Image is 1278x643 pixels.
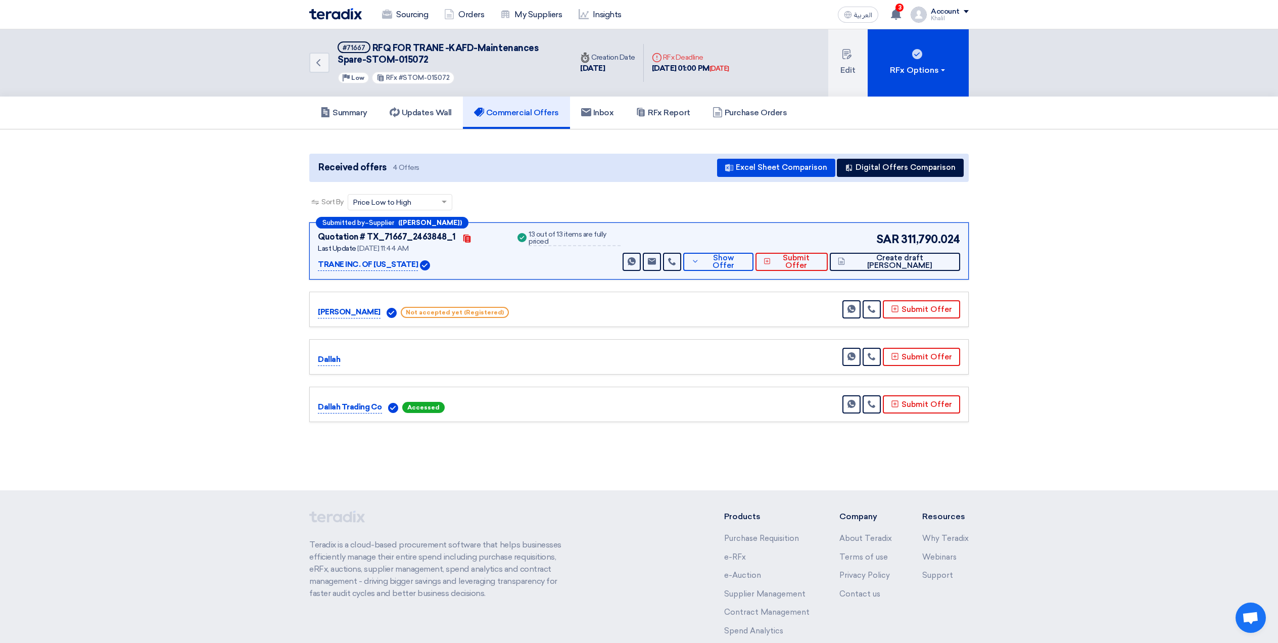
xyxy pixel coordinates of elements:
[580,63,635,74] div: [DATE]
[353,197,411,208] span: Price Low to High
[369,219,394,226] span: Supplier
[309,97,378,129] a: Summary
[309,539,573,600] p: Teradix is a cloud-based procurement software that helps businesses efficiently manage their enti...
[320,108,367,118] h5: Summary
[387,308,397,318] img: Verified Account
[625,97,701,129] a: RFx Report
[321,197,344,207] span: Sort By
[931,8,960,16] div: Account
[883,300,960,318] button: Submit Offer
[322,219,365,226] span: Submitted by
[724,553,746,562] a: e-RFx
[701,97,798,129] a: Purchase Orders
[338,42,538,65] span: RFQ FOR TRANE -KAFD-Maintenances Spare-STOM-015072
[839,571,890,580] a: Privacy Policy
[309,8,362,20] img: Teradix logo
[318,354,340,366] p: Dallah
[388,403,398,413] img: Verified Account
[571,4,630,26] a: Insights
[839,589,880,599] a: Contact us
[398,219,462,226] b: ([PERSON_NAME])
[318,259,418,271] p: TRANE INC. OF [US_STATE]
[378,97,463,129] a: Updates Wall
[854,12,872,19] span: العربية
[463,97,570,129] a: Commercial Offers
[922,534,969,543] a: Why Teradix
[420,260,430,270] img: Verified Account
[724,534,799,543] a: Purchase Requisition
[580,52,635,63] div: Creation Date
[837,159,964,177] button: Digital Offers Comparison
[318,161,387,174] span: Received offers
[702,254,745,269] span: Show Offer
[316,217,468,228] div: –
[717,159,835,177] button: Excel Sheet Comparison
[890,64,947,76] div: RFx Options
[390,108,452,118] h5: Updates Wall
[581,108,614,118] h5: Inbox
[401,307,509,318] span: Not accepted yet (Registered)
[351,74,364,81] span: Low
[724,571,761,580] a: e-Auction
[357,244,408,253] span: [DATE] 11:44 AM
[338,41,560,66] h5: RFQ FOR TRANE -KAFD-Maintenances Spare-STOM-015072
[636,108,690,118] h5: RFx Report
[374,4,436,26] a: Sourcing
[318,231,456,243] div: Quotation # TX_71667_2463848_1
[318,306,381,318] p: [PERSON_NAME]
[343,44,365,51] div: #71667
[883,348,960,366] button: Submit Offer
[570,97,625,129] a: Inbox
[755,253,828,271] button: Submit Offer
[922,571,953,580] a: Support
[828,29,868,97] button: Edit
[883,395,960,414] button: Submit Offer
[911,7,927,23] img: profile_test.png
[847,254,952,269] span: Create draft [PERSON_NAME]
[839,553,888,562] a: Terms of use
[436,4,492,26] a: Orders
[713,108,787,118] h5: Purchase Orders
[922,553,957,562] a: Webinars
[901,231,960,248] span: 311,790.024
[529,231,621,246] div: 13 out of 13 items are fully priced
[318,401,382,414] p: Dallah Trading Co
[830,253,960,271] button: Create draft [PERSON_NAME]
[318,244,356,253] span: Last Update
[839,511,892,523] li: Company
[399,74,450,81] span: #STOM-015072
[402,402,445,413] span: Accessed
[876,231,900,248] span: SAR
[652,63,729,74] div: [DATE] 01:00 PM
[492,4,570,26] a: My Suppliers
[652,52,729,63] div: RFx Deadline
[724,511,810,523] li: Products
[773,254,819,269] span: Submit Offer
[709,64,729,74] div: [DATE]
[868,29,969,97] button: RFx Options
[1236,603,1266,633] div: Open chat
[724,589,806,599] a: Supplier Management
[838,7,878,23] button: العربية
[895,4,904,12] span: 3
[724,608,810,617] a: Contract Management
[931,16,969,21] div: Khalil
[683,253,753,271] button: Show Offer
[393,163,419,172] span: 4 Offers
[839,534,892,543] a: About Teradix
[724,626,783,635] a: Spend Analytics
[474,108,559,118] h5: Commercial Offers
[922,511,969,523] li: Resources
[386,74,397,81] span: RFx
